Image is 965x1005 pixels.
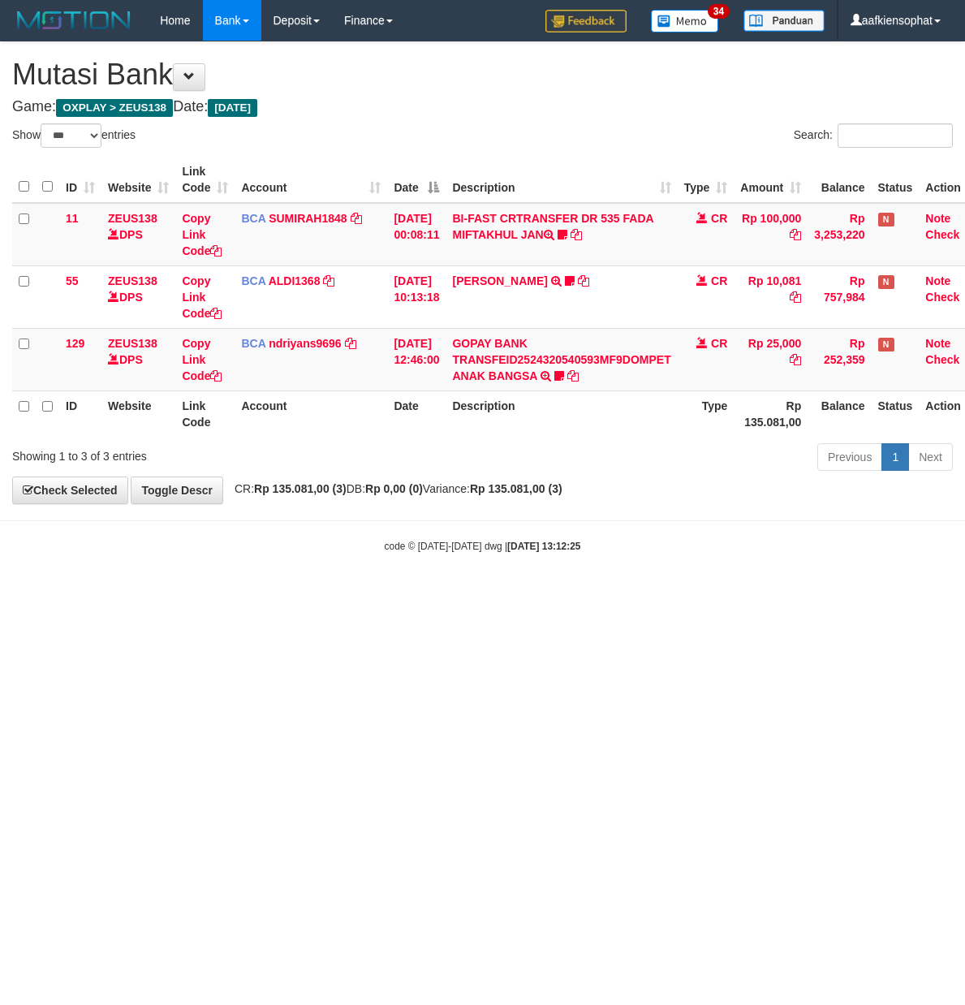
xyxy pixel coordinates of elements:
th: ID: activate to sort column ascending [59,157,101,203]
img: MOTION_logo.png [12,8,136,32]
th: Type [678,390,735,437]
a: Note [925,274,950,287]
td: Rp 252,359 [808,328,871,390]
th: Balance [808,157,871,203]
th: Amount: activate to sort column ascending [734,157,808,203]
span: BCA [241,274,265,287]
span: 34 [708,4,730,19]
a: ndriyans9696 [269,337,342,350]
a: Copy SUMIRAH1848 to clipboard [351,212,362,225]
h1: Mutasi Bank [12,58,953,91]
a: [PERSON_NAME] [452,274,547,287]
a: ZEUS138 [108,337,157,350]
a: ALDI1368 [269,274,321,287]
a: Copy BI-FAST CRTRANSFER DR 535 FADA MIFTAKHUL JAN to clipboard [571,228,582,241]
span: CR [711,274,727,287]
a: Copy Link Code [182,212,222,257]
a: Check [925,291,959,304]
td: Rp 3,253,220 [808,203,871,266]
span: CR: DB: Variance: [226,482,562,495]
a: Next [908,443,953,471]
div: Showing 1 to 3 of 3 entries [12,442,390,464]
a: Check [925,353,959,366]
a: 1 [881,443,909,471]
img: panduan.png [743,10,825,32]
span: Has Note [878,338,894,352]
td: Rp 100,000 [734,203,808,266]
span: Has Note [878,275,894,289]
a: GOPAY BANK TRANSFEID2524320540593MF9DOMPET ANAK BANGSA [452,337,670,382]
span: Has Note [878,213,894,226]
a: Copy Link Code [182,274,222,320]
th: ID [59,390,101,437]
strong: Rp 135.081,00 (3) [470,482,562,495]
th: Date [387,390,446,437]
span: 55 [66,274,79,287]
strong: [DATE] 13:12:25 [507,541,580,552]
th: Account: activate to sort column ascending [235,157,387,203]
a: Copy FERLANDA EFRILIDIT to clipboard [578,274,589,287]
strong: Rp 0,00 (0) [365,482,423,495]
span: CR [711,212,727,225]
span: BCA [241,212,265,225]
th: Type: activate to sort column ascending [678,157,735,203]
th: Rp 135.081,00 [734,390,808,437]
td: Rp 10,081 [734,265,808,328]
a: Copy Rp 10,081 to clipboard [790,291,801,304]
strong: Rp 135.081,00 (3) [254,482,347,495]
a: Copy ndriyans9696 to clipboard [345,337,356,350]
th: Link Code: activate to sort column ascending [175,157,235,203]
th: Date: activate to sort column descending [387,157,446,203]
th: Website: activate to sort column ascending [101,157,175,203]
a: Note [925,337,950,350]
a: Copy Rp 25,000 to clipboard [790,353,801,366]
td: DPS [101,265,175,328]
span: BCA [241,337,265,350]
th: Status [872,157,920,203]
td: [DATE] 10:13:18 [387,265,446,328]
label: Search: [794,123,953,148]
th: Balance [808,390,871,437]
select: Showentries [41,123,101,148]
img: Button%20Memo.svg [651,10,719,32]
small: code © [DATE]-[DATE] dwg | [385,541,581,552]
label: Show entries [12,123,136,148]
span: 11 [66,212,79,225]
th: Website [101,390,175,437]
span: CR [711,337,727,350]
th: Account [235,390,387,437]
a: Copy Rp 100,000 to clipboard [790,228,801,241]
span: [DATE] [208,99,257,117]
a: Copy Link Code [182,337,222,382]
td: [DATE] 12:46:00 [387,328,446,390]
span: 129 [66,337,84,350]
a: Check [925,228,959,241]
span: OXPLAY > ZEUS138 [56,99,173,117]
td: Rp 25,000 [734,328,808,390]
th: Status [872,390,920,437]
img: Feedback.jpg [545,10,627,32]
td: Rp 757,984 [808,265,871,328]
td: DPS [101,328,175,390]
td: DPS [101,203,175,266]
input: Search: [838,123,953,148]
a: Toggle Descr [131,477,223,504]
h4: Game: Date: [12,99,953,115]
a: Check Selected [12,477,128,504]
a: Copy GOPAY BANK TRANSFEID2524320540593MF9DOMPET ANAK BANGSA to clipboard [567,369,579,382]
th: Description: activate to sort column ascending [446,157,677,203]
a: SUMIRAH1848 [269,212,347,225]
td: BI-FAST CRTRANSFER DR 535 FADA MIFTAKHUL JAN [446,203,677,266]
td: [DATE] 00:08:11 [387,203,446,266]
th: Description [446,390,677,437]
a: Note [925,212,950,225]
a: Previous [817,443,882,471]
a: ZEUS138 [108,274,157,287]
a: Copy ALDI1368 to clipboard [323,274,334,287]
a: ZEUS138 [108,212,157,225]
th: Link Code [175,390,235,437]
